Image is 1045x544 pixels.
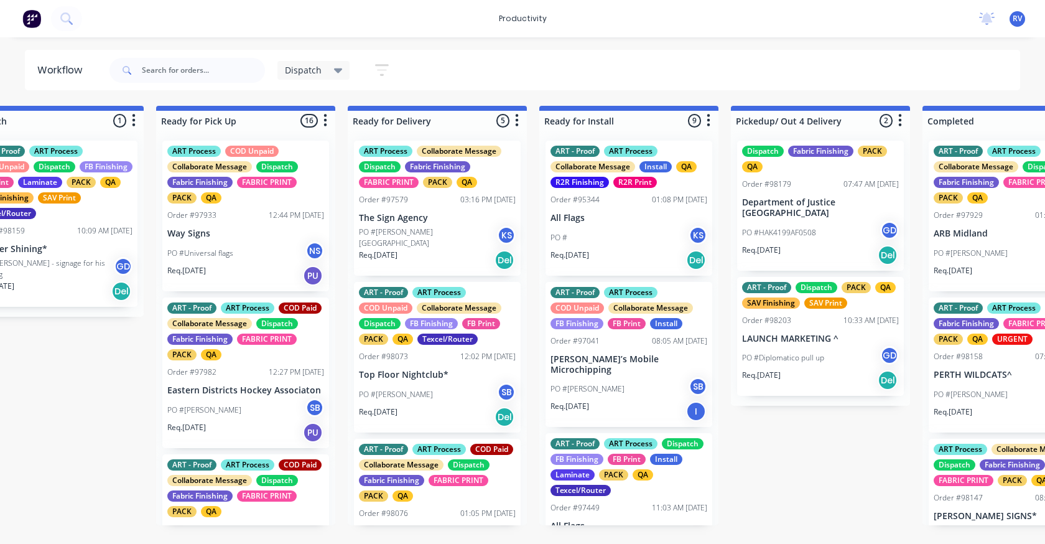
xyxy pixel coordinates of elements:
p: Req. [DATE] [742,370,781,381]
p: [PERSON_NAME]’s Mobile Microchipping [550,354,707,375]
div: ART - Proof [934,302,983,314]
div: ART Process [29,146,83,157]
p: Top Floor Nightclub* [359,370,516,380]
p: Req. [DATE] [550,250,589,261]
div: Fabric Finishing [405,161,470,172]
div: QA [742,161,763,172]
div: ART - ProofART ProcessCOD UnpaidCollaborate MessageDispatchFB FinishingFB PrintPACKQATexcel/Route... [354,282,521,433]
div: ART - Proof [550,146,600,157]
div: Install [639,161,672,172]
div: 03:16 PM [DATE] [460,194,516,205]
div: NS [305,242,324,260]
div: ART - ProofDispatchPACKQASAV FinishingSAV PrintOrder #9820310:33 AM [DATE]LAUNCH MARKETING ^PO #D... [737,277,904,396]
div: ART Process [934,444,987,455]
div: GD [880,346,899,365]
div: GD [880,221,899,240]
div: ART - ProofART ProcessCOD UnpaidCollaborate MessageFB FinishingFB PrintInstallOrder #9704108:05 A... [546,282,712,428]
div: FB Print [608,454,646,465]
div: QA [392,490,413,502]
div: Collaborate Message [359,459,444,471]
div: Order #98073 [359,351,408,362]
div: Collaborate Message [167,161,252,172]
div: FABRIC PRINT [237,177,297,188]
div: ART - Proof [359,444,408,455]
div: FABRIC PRINT [359,177,419,188]
p: Req. [DATE] [359,250,397,261]
div: PACK [167,192,197,204]
div: 12:44 PM [DATE] [269,210,324,221]
div: PACK [934,334,963,345]
div: KS [689,226,707,245]
div: PACK [359,334,388,345]
div: FB Finishing [405,318,458,329]
div: ART Process [221,459,274,471]
div: PACK [67,177,96,188]
div: COD Unpaid [359,302,412,314]
div: ART Process [987,146,1041,157]
div: ART - ProofART ProcessCOD PaidCollaborate MessageDispatchFabric FinishingFABRIC PRINTPACKQAOrder ... [162,298,329,448]
div: ART ProcessCOD UnpaidCollaborate MessageDispatchFabric FinishingFABRIC PRINTPACKQAOrder #9793312:... [162,141,329,291]
div: Dispatch [662,438,704,449]
div: Dispatch [359,318,401,329]
p: PO #[PERSON_NAME][GEOGRAPHIC_DATA] [359,227,497,249]
div: QA [100,177,121,188]
div: Del [111,281,131,301]
div: SB [497,383,516,401]
div: Order #98158 [934,351,983,362]
div: SAV Print [804,298,847,309]
div: PACK [842,282,871,293]
div: Collaborate Message [167,318,252,329]
div: Texcel/Router [417,334,478,345]
div: Dispatch [448,459,490,471]
p: PO #Universal flags [167,248,233,259]
div: 12:02 PM [DATE] [460,351,516,362]
div: Dispatch [742,146,784,157]
div: 10:09 AM [DATE] [77,225,132,237]
div: Fabric Finishing [934,177,999,188]
div: Laminate [550,469,595,481]
p: PO #[PERSON_NAME] [167,405,241,416]
div: PACK [167,349,197,360]
div: Fabric Finishing [167,177,233,188]
p: PO #Diplomatico pull up [742,352,824,363]
div: FB Finishing [550,318,603,329]
div: QA [967,192,988,204]
div: FB Print [608,318,646,329]
div: ART Process [604,438,657,449]
div: ART Process [359,146,412,157]
div: ART Process [167,146,221,157]
p: Eastern Districts Hockey Associaton [167,385,324,396]
div: Del [686,250,706,270]
img: Factory [22,9,41,28]
div: ART - Proof [550,287,600,298]
p: PO #[PERSON_NAME] [359,389,433,400]
div: Del [878,370,898,390]
div: FABRIC PRINT [237,334,297,345]
div: Dispatch [256,475,298,486]
div: FB Print [462,318,500,329]
div: QA [676,161,697,172]
p: PO #[PERSON_NAME] [550,383,625,395]
div: SAV Print [38,192,81,204]
div: FABRIC PRINT [237,490,297,502]
div: COD Unpaid [225,146,279,157]
div: Fabric Finishing [980,459,1045,471]
p: Req. [DATE] [167,265,206,276]
div: 01:08 PM [DATE] [652,194,707,205]
div: Collaborate Message [608,302,693,314]
div: PACK [934,192,963,204]
div: QA [201,192,221,204]
div: ART - Proof [167,459,216,471]
div: ART - Proof [550,438,600,449]
div: Fabric Finishing [167,334,233,345]
div: Laminate [18,177,62,188]
div: FB Finishing [80,161,132,172]
div: Order #98006 [167,523,216,535]
div: PU [303,423,323,443]
span: RV [1013,13,1022,24]
div: Order #97933 [167,210,216,221]
div: Dispatch [256,161,298,172]
div: PACK [858,146,887,157]
div: ART - Proof [934,146,983,157]
div: ART Process [412,444,466,455]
